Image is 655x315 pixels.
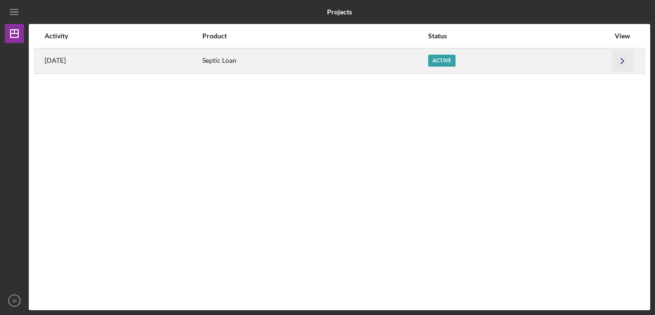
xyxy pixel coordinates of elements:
div: Septic Loan [202,49,427,73]
div: View [610,32,634,40]
b: Projects [327,8,352,16]
text: JF [12,298,17,303]
time: 2025-08-06 19:34 [45,57,66,64]
button: JF [5,291,24,310]
div: Active [428,55,456,67]
div: Product [202,32,427,40]
div: Activity [45,32,201,40]
div: Status [428,32,609,40]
